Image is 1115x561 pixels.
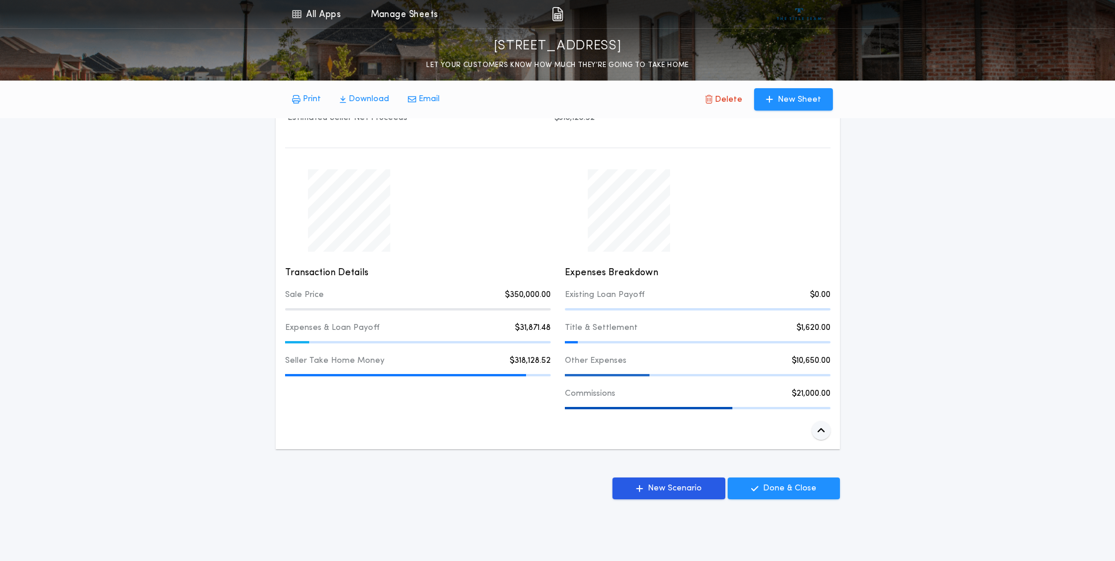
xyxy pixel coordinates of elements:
button: New Sheet [754,88,833,111]
span: Commissions [565,388,615,400]
h1: Expenses Breakdown [565,252,658,289]
span: $21,000.00 [792,388,831,400]
p: LET YOUR CUSTOMERS KNOW HOW MUCH THEY’RE GOING TO TAKE HOME [426,59,689,71]
p: New Sheet [778,94,821,106]
p: Delete [715,94,742,106]
p: Estimated Seller Net Proceeds [287,112,407,124]
button: Delete [696,88,752,111]
button: Print [283,89,330,110]
span: $350,000.00 [505,289,551,301]
img: vs-icon [777,8,821,20]
button: New Scenario [612,477,725,499]
span: Expenses & Loan Payoff [285,322,380,334]
span: Other Expenses [565,355,627,367]
span: Existing Loan Payoff [565,289,645,301]
p: [STREET_ADDRESS] [494,37,622,56]
span: Seller Take Home Money [285,355,384,367]
button: Done & Close [728,477,840,499]
span: $10,650.00 [792,355,831,367]
p: Done & Close [763,483,816,495]
span: Title & Settlement [565,322,638,334]
button: Email [399,89,449,110]
img: img [552,7,563,21]
p: New Scenario [648,483,702,495]
button: Download [330,89,399,110]
span: Sale Price [285,289,324,301]
span: $1,620.00 [796,322,831,334]
span: $0.00 [810,289,831,301]
p: Print [303,93,321,105]
span: $318,128.52 [510,355,551,367]
p: Email [418,93,440,105]
p: Download [349,93,389,105]
span: $31,871.48 [515,322,551,334]
p: $318,128.52 [554,112,595,124]
h1: Transaction Details [285,252,369,289]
